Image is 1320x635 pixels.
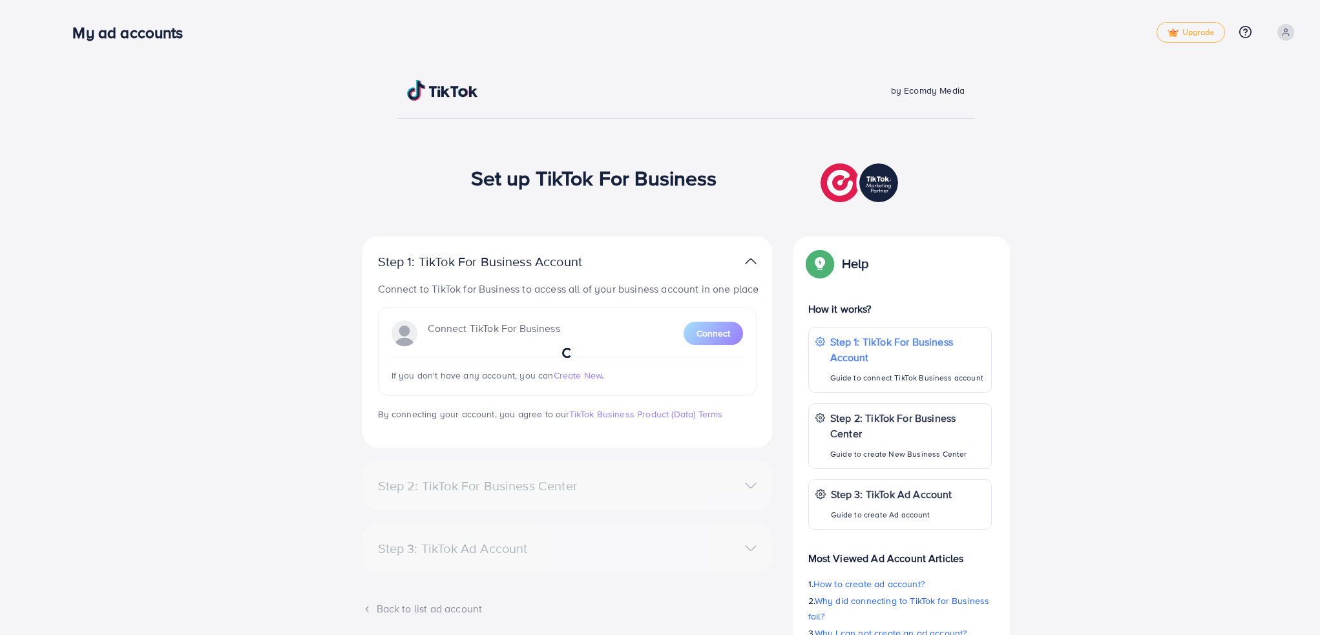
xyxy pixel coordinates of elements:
[1168,28,1179,37] img: tick
[830,410,985,441] p: Step 2: TikTok For Business Center
[745,252,757,271] img: TikTok partner
[830,334,985,365] p: Step 1: TikTok For Business Account
[831,486,952,502] p: Step 3: TikTok Ad Account
[808,576,992,592] p: 1.
[830,446,985,462] p: Guide to create New Business Center
[1168,28,1214,37] span: Upgrade
[808,594,990,623] span: Why did connecting to TikTok for Business fail?
[407,80,478,101] img: TikTok
[813,578,925,590] span: How to create ad account?
[808,252,832,275] img: Popup guide
[471,165,717,190] h1: Set up TikTok For Business
[72,23,193,42] h3: My ad accounts
[821,160,901,205] img: TikTok partner
[831,507,952,523] p: Guide to create Ad account
[891,84,965,97] span: by Ecomdy Media
[808,593,992,624] p: 2.
[808,301,992,317] p: How it works?
[808,540,992,566] p: Most Viewed Ad Account Articles
[842,256,869,271] p: Help
[378,254,623,269] p: Step 1: TikTok For Business Account
[1157,22,1225,43] a: tickUpgrade
[830,370,985,386] p: Guide to connect TikTok Business account
[362,601,772,616] div: Back to list ad account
